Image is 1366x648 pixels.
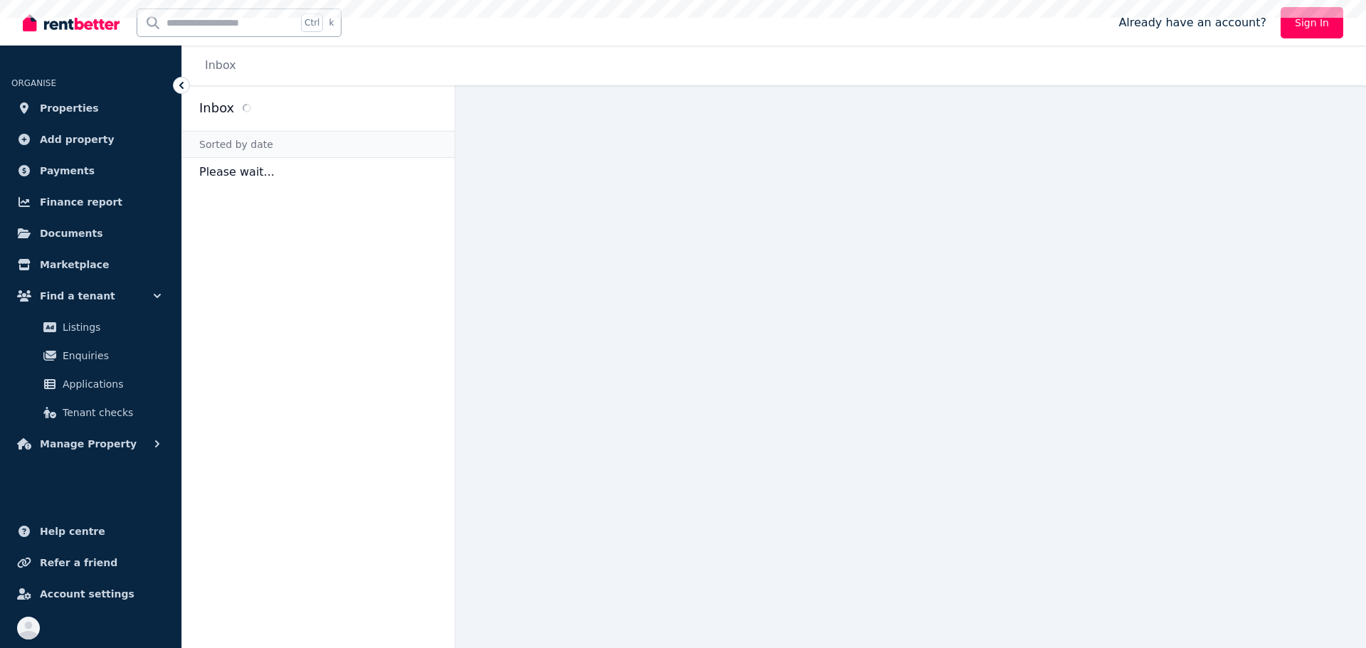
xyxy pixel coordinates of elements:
a: Marketplace [11,250,170,279]
nav: Breadcrumb [182,46,253,85]
span: Documents [40,225,103,242]
p: Please wait... [182,158,455,186]
span: Marketplace [40,256,109,273]
span: Manage Property [40,435,137,452]
span: Payments [40,162,95,179]
span: Add property [40,131,115,148]
a: Inbox [205,58,236,72]
span: Help centre [40,523,105,540]
span: Tenant checks [63,404,159,421]
span: Applications [63,376,159,393]
a: Add property [11,125,170,154]
h2: Inbox [199,98,234,118]
a: Enquiries [17,341,164,370]
a: Properties [11,94,170,122]
a: Payments [11,156,170,185]
span: Find a tenant [40,287,115,304]
span: Properties [40,100,99,117]
span: Ctrl [301,14,323,32]
a: Account settings [11,580,170,608]
a: Refer a friend [11,548,170,577]
span: Listings [63,319,159,336]
span: Enquiries [63,347,159,364]
a: Documents [11,219,170,248]
div: Sorted by date [182,131,455,158]
span: Refer a friend [40,554,117,571]
span: k [329,17,334,28]
button: Manage Property [11,430,170,458]
span: Already have an account? [1118,14,1266,31]
span: Account settings [40,585,134,602]
span: ORGANISE [11,78,56,88]
button: Find a tenant [11,282,170,310]
a: Finance report [11,188,170,216]
a: Tenant checks [17,398,164,427]
a: Listings [17,313,164,341]
img: RentBetter [23,12,120,33]
a: Help centre [11,517,170,546]
span: Finance report [40,193,122,211]
a: Sign In [1281,7,1343,38]
a: Applications [17,370,164,398]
